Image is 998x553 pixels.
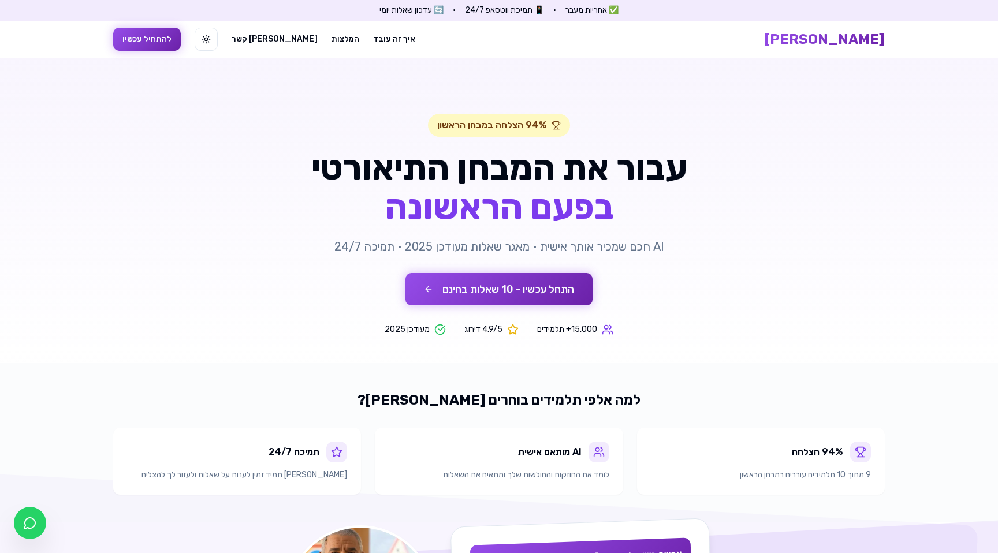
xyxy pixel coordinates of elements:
[565,5,619,16] span: ✅ אחריות מעבר
[277,190,721,225] span: בפעם הראשונה
[765,30,885,48] a: [PERSON_NAME]
[385,324,430,335] span: מעודכן 2025
[464,324,502,335] span: 4.9/5 דירוג
[537,324,597,335] span: 15,000+ תלמידים
[14,507,46,539] a: צ'אט בוואטסאפ
[127,469,347,481] p: [PERSON_NAME] תמיד זמין לענות על שאלות ולעזור לך להצליח
[269,445,319,459] div: תמיכה 24/7
[373,33,415,45] a: איך זה עובד
[405,284,593,295] a: התחל עכשיו - 10 שאלות בחינם
[437,118,547,132] span: 94% הצלחה במבחן הראשון
[651,469,871,481] p: 9 מתוך 10 תלמידים עוברים במבחן הראשון
[277,238,721,255] p: AI חכם שמכיר אותך אישית • מאגר שאלות מעודכן 2025 • תמיכה 24/7
[113,391,885,409] h2: למה אלפי תלמידים בוחרים [PERSON_NAME]?
[277,151,721,225] h1: עבור את המבחן התיאורטי
[518,445,582,459] div: AI מותאם אישית
[232,33,318,45] a: [PERSON_NAME] קשר
[389,469,609,481] p: לומד את החוזקות והחולשות שלך ומתאים את השאלות
[113,28,181,51] button: להתחיל עכשיו
[405,273,593,305] button: התחל עכשיו - 10 שאלות בחינם
[553,5,556,16] span: •
[332,33,359,45] a: המלצות
[453,5,456,16] span: •
[379,5,444,16] span: 🔄 עדכון שאלות יומי
[792,445,843,459] div: 94% הצלחה
[465,5,544,16] span: 📱 תמיכת ווטסאפ 24/7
